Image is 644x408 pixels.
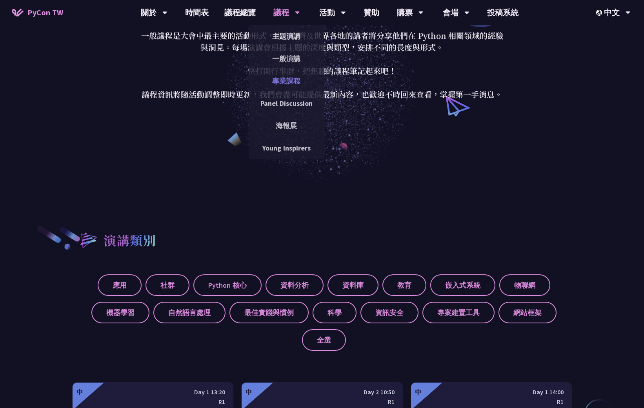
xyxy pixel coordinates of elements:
label: 機器學習 [91,302,149,323]
label: 社群 [146,274,189,296]
label: 專案建置工具 [422,302,495,323]
label: 網站框架 [498,302,557,323]
label: 資料分析 [266,274,324,296]
a: Panel Discussion [249,94,324,112]
label: 教育 [382,274,426,296]
div: 中 [415,387,421,397]
label: 自然語言處理 [153,302,226,323]
a: 專業課程 [249,72,324,90]
label: 嵌入式系統 [430,274,495,296]
label: 資訊安全 [360,302,418,323]
div: Day 2 10:50 [249,387,394,397]
label: 資料庫 [327,274,378,296]
label: 科學 [313,302,357,323]
label: Python 核心 [193,274,262,296]
label: 最佳實踐與慣例 [229,302,309,323]
div: R1 [80,397,225,407]
div: R1 [249,397,394,407]
div: 中 [246,387,252,397]
div: Day 1 13:20 [80,387,225,397]
img: Home icon of PyCon TW 2025 [12,9,24,16]
div: Day 1 14:00 [419,387,564,397]
a: 主題演講 [249,27,324,45]
label: 應用 [98,274,142,296]
h2: 演講類別 [104,230,156,249]
p: 一般議程是大會中最主要的活動形式，來自台灣及世界各地的講者將分享他們在 Python 相關領域的經驗與洞見。每場演講會根據主題的深度與類型，安排不同的長度與形式。 快打開行事曆，把想聽的議程筆記... [140,30,504,100]
a: 海報展 [249,116,324,135]
img: heading-bullet [72,225,104,255]
label: 物聯網 [499,274,550,296]
a: PyCon TW [4,3,71,22]
div: R1 [419,397,564,407]
img: Locale Icon [596,10,604,16]
span: PyCon TW [27,7,63,18]
a: 一般演講 [249,49,324,68]
a: Young Inspirers [249,139,324,157]
label: 全選 [302,329,346,351]
div: 中 [76,387,83,397]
